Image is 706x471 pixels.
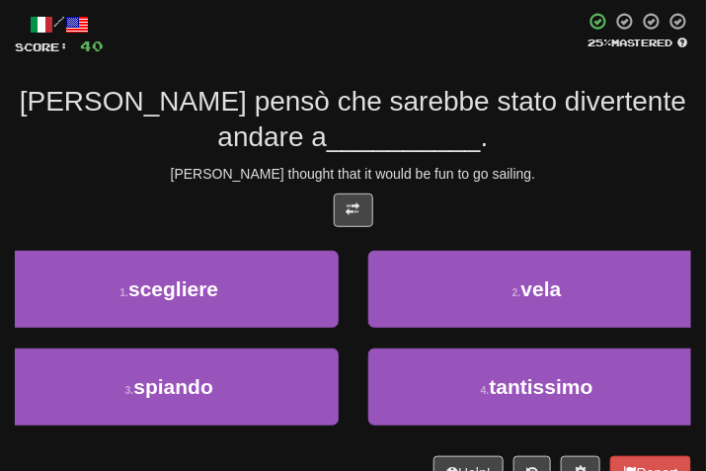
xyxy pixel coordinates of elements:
[481,384,490,396] small: 4 .
[80,38,104,54] span: 40
[334,194,373,227] button: Toggle translation (alt+t)
[20,86,686,152] span: [PERSON_NAME] pensò che sarebbe stato divertente andare a
[327,121,481,152] span: __________
[585,36,691,49] div: Mastered
[133,375,213,398] span: spiando
[481,121,489,152] span: .
[588,37,612,48] span: 25 %
[125,384,134,396] small: 3 .
[119,286,128,298] small: 1 .
[15,12,104,37] div: /
[490,375,593,398] span: tantissimo
[521,277,562,300] span: vela
[128,277,218,300] span: scegliere
[512,286,521,298] small: 2 .
[15,164,691,184] div: [PERSON_NAME] thought that it would be fun to go sailing.
[15,40,68,53] span: Score:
